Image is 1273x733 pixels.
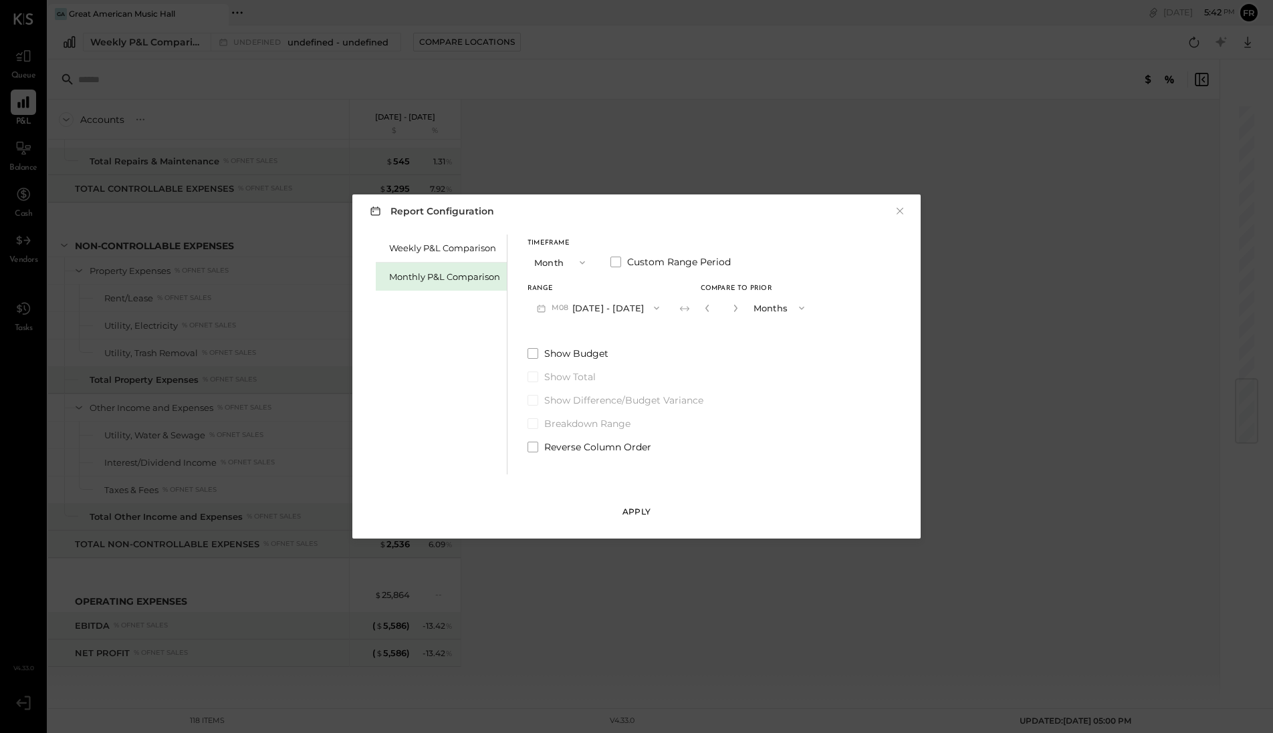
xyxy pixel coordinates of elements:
button: M08[DATE] - [DATE] [528,295,669,320]
button: × [894,204,906,218]
span: Breakdown Range [544,417,630,430]
div: Range [528,285,669,292]
span: Show Difference/Budget Variance [544,394,703,407]
span: Show Total [544,370,596,384]
span: Custom Range Period [627,255,731,269]
div: Weekly P&L Comparison [389,242,500,255]
span: Compare to Prior [701,285,772,292]
button: Month [528,250,594,275]
div: Monthly P&L Comparison [389,271,500,283]
button: Apply [616,501,657,523]
button: Months [747,295,814,320]
h3: Report Configuration [367,202,494,219]
div: Timeframe [528,240,594,247]
div: Apply [622,506,651,517]
span: Show Budget [544,347,608,360]
span: M08 [552,303,572,313]
span: Reverse Column Order [544,440,651,454]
